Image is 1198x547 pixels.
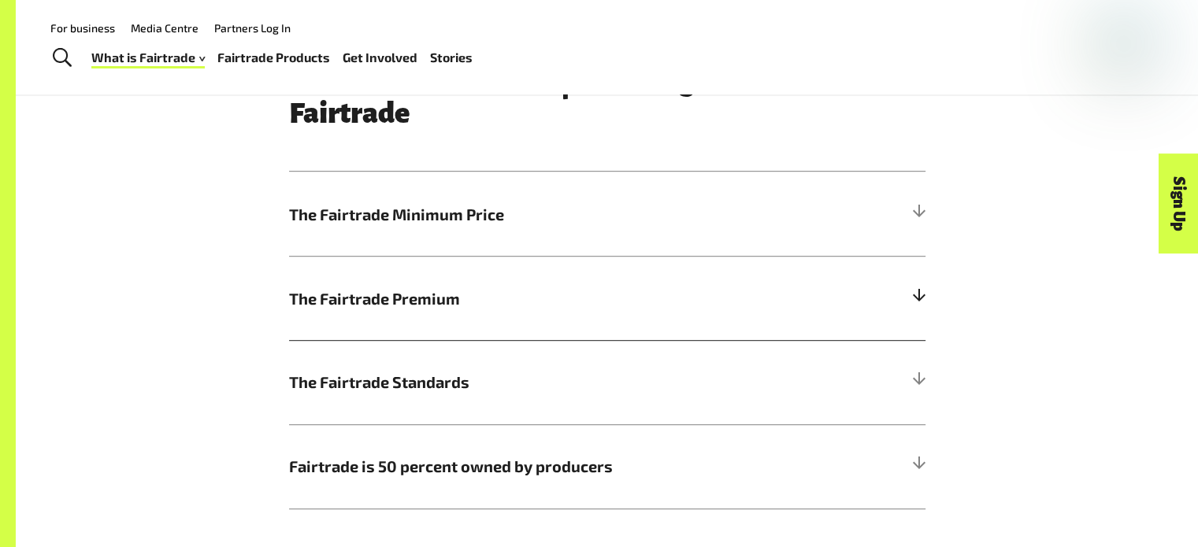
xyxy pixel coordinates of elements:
[430,46,473,69] a: Stories
[214,21,291,35] a: Partners Log In
[289,66,925,129] h3: How Fairtrade works | Te tikanga mahi a te Fairtrade
[289,370,766,394] span: The Fairtrade Standards
[343,46,417,69] a: Get Involved
[91,46,205,69] a: What is Fairtrade
[1093,14,1154,80] img: Fairtrade Australia New Zealand logo
[43,39,81,78] a: Toggle Search
[217,46,330,69] a: Fairtrade Products
[289,286,766,310] span: The Fairtrade Premium
[50,21,115,35] a: For business
[289,454,766,478] span: Fairtrade is 50 percent owned by producers
[289,202,766,226] span: The Fairtrade Minimum Price
[131,21,198,35] a: Media Centre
